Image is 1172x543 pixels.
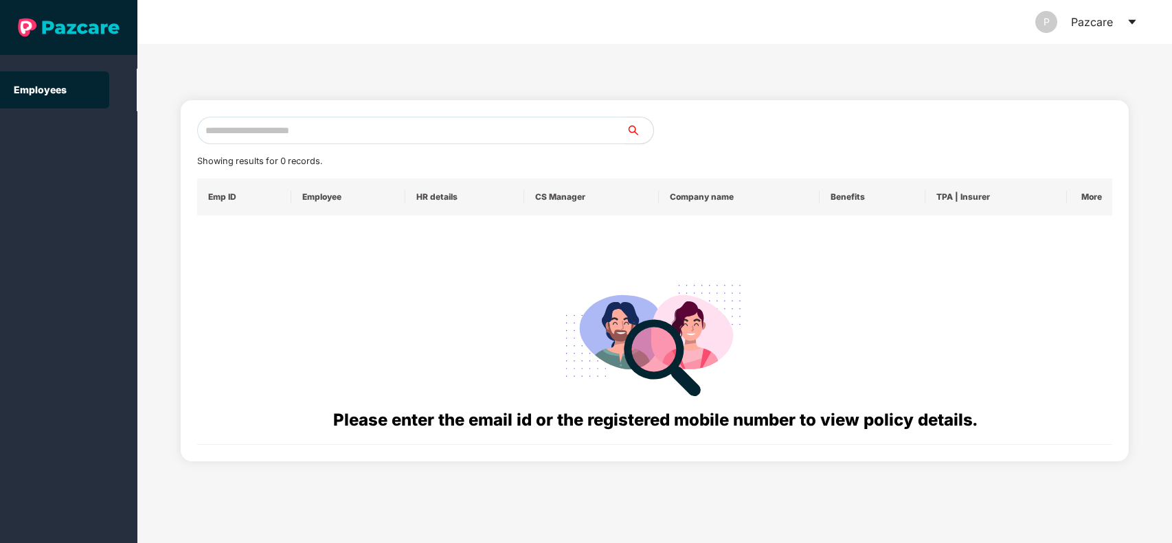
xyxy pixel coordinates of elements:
[659,178,820,216] th: Company name
[197,156,322,166] span: Showing results for 0 records.
[333,410,977,430] span: Please enter the email id or the registered mobile number to view policy details.
[556,268,754,407] img: svg+xml;base64,PHN2ZyB4bWxucz0iaHR0cDovL3d3dy53My5vcmcvMjAwMC9zdmciIHdpZHRoPSIyODgiIGhlaWdodD0iMj...
[405,178,523,216] th: HR details
[291,178,406,216] th: Employee
[1067,178,1113,216] th: More
[820,178,925,216] th: Benefits
[524,178,660,216] th: CS Manager
[625,125,653,136] span: search
[1044,11,1050,33] span: P
[197,178,291,216] th: Emp ID
[1127,16,1138,27] span: caret-down
[625,117,654,144] button: search
[925,178,1067,216] th: TPA | Insurer
[14,84,67,95] a: Employees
